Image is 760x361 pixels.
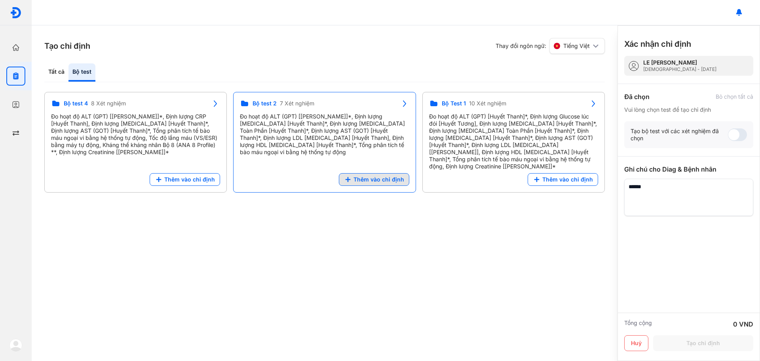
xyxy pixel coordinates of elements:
div: Đo hoạt độ ALT (GPT) [Huyết Thanh]*, Định lượng Glucose lúc đói [Huyết Tương], Định lượng [MEDICA... [429,113,598,170]
img: logo [10,7,22,19]
div: Tất cả [44,63,68,82]
div: Bỏ chọn tất cả [716,93,753,100]
span: Thêm vào chỉ định [542,176,593,183]
img: logo [9,339,22,351]
span: 8 Xét nghiệm [91,100,126,107]
button: Thêm vào chỉ định [339,173,409,186]
div: Đã chọn [624,92,650,101]
span: Bộ test 4 [64,100,88,107]
div: Tạo bộ test với các xét nghiệm đã chọn [631,128,728,142]
span: Bộ Test 1 [442,100,466,107]
span: Tiếng Việt [563,42,590,50]
button: Tạo chỉ định [653,335,753,351]
div: Thay đổi ngôn ngữ: [496,38,605,54]
button: Thêm vào chỉ định [150,173,220,186]
span: Thêm vào chỉ định [164,176,215,183]
button: Huỷ [624,335,648,351]
div: Đo hoạt độ ALT (GPT) [[PERSON_NAME]]*, Định lượng [MEDICAL_DATA] [Huyết Thanh]*, Định lượng [MEDI... [240,113,409,156]
span: 10 Xét nghiệm [469,100,506,107]
h3: Xác nhận chỉ định [624,38,691,50]
span: Thêm vào chỉ định [353,176,404,183]
div: 0 VND [733,319,753,329]
div: Ghi chú cho Diag & Bệnh nhân [624,164,753,174]
div: Đo hoạt độ ALT (GPT) [[PERSON_NAME]]*, Định lượng CRP [Huyết Thanh], Định lượng [MEDICAL_DATA] [H... [51,113,220,156]
div: [DEMOGRAPHIC_DATA] - [DATE] [643,66,716,73]
div: Bộ test [68,63,95,82]
div: LE [PERSON_NAME] [643,59,716,66]
span: 7 Xét nghiệm [280,100,314,107]
button: Thêm vào chỉ định [528,173,598,186]
span: Bộ test 2 [253,100,277,107]
div: Tổng cộng [624,319,652,329]
div: Vui lòng chọn test để tạo chỉ định [624,106,753,113]
h3: Tạo chỉ định [44,40,90,52]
